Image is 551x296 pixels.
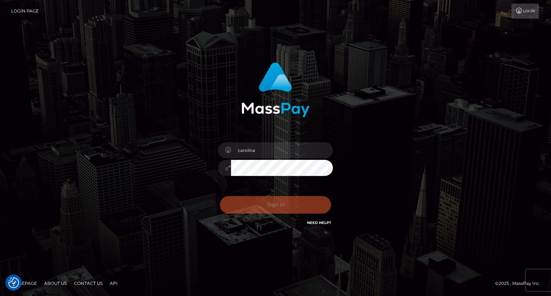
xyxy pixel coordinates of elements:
[8,277,19,288] button: Consent Preferences
[495,280,546,287] div: © 2025 , MassPay Inc.
[8,277,19,288] img: Revisit consent button
[107,278,121,289] a: API
[307,220,331,225] a: Need Help?
[231,142,333,158] input: Username...
[512,4,539,19] a: Login
[11,4,39,19] a: Login Page
[8,278,40,289] a: Homepage
[41,278,70,289] a: About Us
[71,278,105,289] a: Contact Us
[241,62,310,117] img: MassPay Login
